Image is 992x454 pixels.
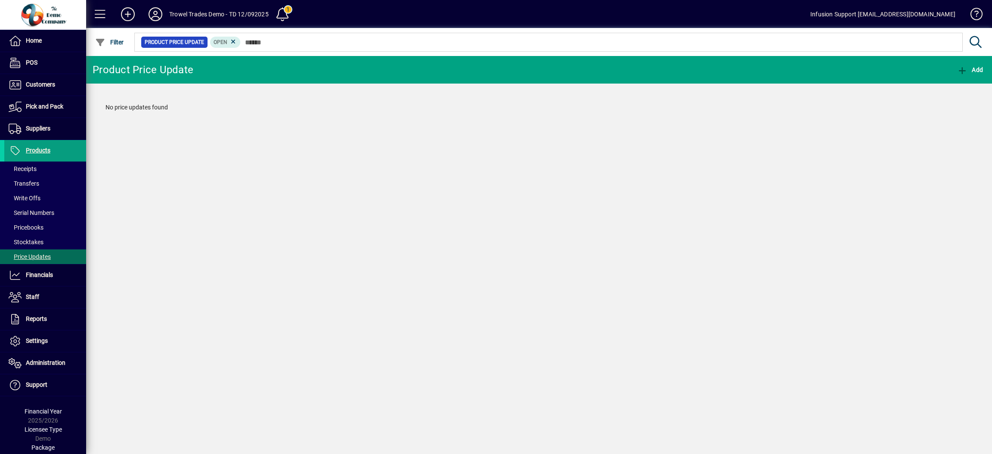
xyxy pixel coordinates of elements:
[9,253,51,260] span: Price Updates
[26,359,65,366] span: Administration
[4,286,86,308] a: Staff
[4,330,86,352] a: Settings
[142,6,169,22] button: Profile
[31,444,55,451] span: Package
[957,66,983,73] span: Add
[26,37,42,44] span: Home
[93,34,126,50] button: Filter
[4,308,86,330] a: Reports
[9,165,37,172] span: Receipts
[4,176,86,191] a: Transfers
[4,235,86,249] a: Stocktakes
[26,315,47,322] span: Reports
[95,39,124,46] span: Filter
[4,352,86,374] a: Administration
[4,118,86,140] a: Suppliers
[26,103,63,110] span: Pick and Pack
[26,81,55,88] span: Customers
[4,191,86,205] a: Write Offs
[26,147,50,154] span: Products
[169,7,269,21] div: Trowel Trades Demo - TD 12/092025
[4,162,86,176] a: Receipts
[26,125,50,132] span: Suppliers
[964,2,981,30] a: Knowledge Base
[25,408,62,415] span: Financial Year
[4,220,86,235] a: Pricebooks
[4,30,86,52] a: Home
[26,293,39,300] span: Staff
[4,52,86,74] a: POS
[145,38,204,47] span: Product Price Update
[93,63,193,77] div: Product Price Update
[114,6,142,22] button: Add
[4,205,86,220] a: Serial Numbers
[955,62,985,78] button: Add
[26,381,47,388] span: Support
[26,59,37,66] span: POS
[26,271,53,278] span: Financials
[26,337,48,344] span: Settings
[4,249,86,264] a: Price Updates
[25,426,62,433] span: Licensee Type
[4,264,86,286] a: Financials
[9,195,40,202] span: Write Offs
[4,96,86,118] a: Pick and Pack
[810,7,955,21] div: Infusion Support [EMAIL_ADDRESS][DOMAIN_NAME]
[4,74,86,96] a: Customers
[9,180,39,187] span: Transfers
[9,209,54,216] span: Serial Numbers
[9,239,43,246] span: Stocktakes
[4,374,86,396] a: Support
[9,224,43,231] span: Pricebooks
[210,37,241,48] mat-chip: Open Status: Open
[214,39,227,45] span: Open
[97,94,981,121] div: No price updates found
